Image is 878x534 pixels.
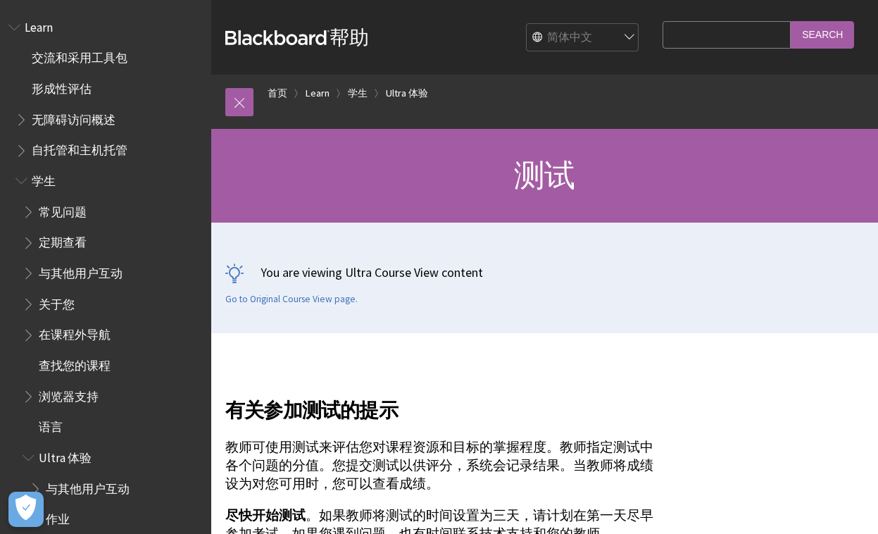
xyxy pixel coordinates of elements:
[32,46,127,66] span: 交流和采用工具包
[32,139,127,158] span: 自托管和主机托管
[225,263,864,281] p: You are viewing Ultra Course View content
[225,293,358,306] a: Go to Original Course View page.
[791,21,854,49] input: Search
[225,438,656,494] p: 教师可使用测试来评估您对课程资源和目标的掌握程度。教师指定测试中各个问题的分值。您提交测试以供评分，系统会记录结果。当教师将成绩设为对您可用时，您可以查看成绩。
[225,507,306,523] span: 尽快开始测试
[39,446,92,465] span: Ultra 体验
[39,231,87,250] span: 定期查看
[225,30,330,45] strong: Blackboard
[39,416,63,435] span: 语言
[46,508,70,527] span: 作业
[39,354,111,373] span: 查找您的课程
[348,85,368,102] a: 学生
[268,85,287,102] a: 首页
[46,477,130,496] span: 与其他用户互动
[306,85,330,102] a: Learn
[39,292,75,311] span: 关于您
[32,169,56,188] span: 学生
[39,385,99,404] span: 浏览器支持
[225,25,369,50] a: Blackboard帮助
[32,77,92,96] span: 形成性评估
[225,378,656,425] h2: 有关参加测试的提示
[39,323,111,342] span: 在课程外导航
[39,261,123,280] span: 与其他用户互动
[514,156,575,194] span: 测试
[39,200,87,219] span: 常见问题
[386,85,428,102] a: Ultra 体验
[527,24,639,52] select: Site Language Selector
[32,108,115,127] span: 无障碍访问概述
[25,15,53,35] span: Learn
[8,492,44,527] button: Open Preferences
